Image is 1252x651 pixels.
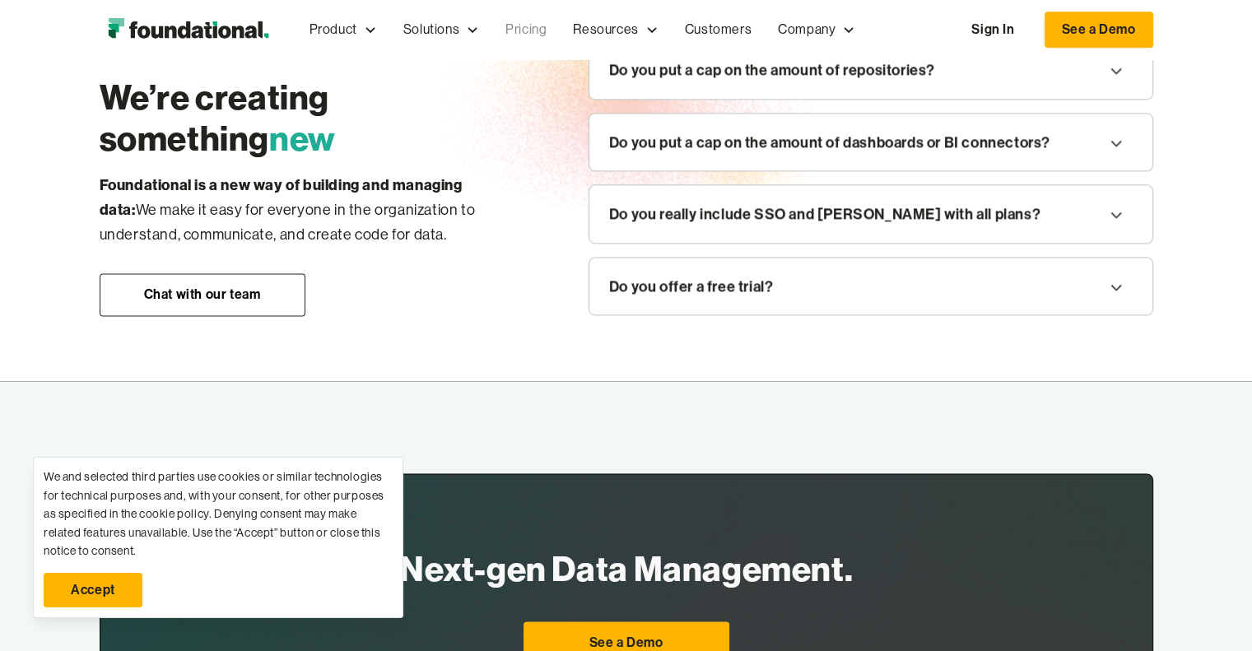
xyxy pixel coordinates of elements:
[269,116,336,159] span: new
[609,274,774,299] div: Do you offer a free trial?
[609,58,935,82] div: Do you put a cap on the amount of repositories?
[100,13,277,46] img: Foundational Logo
[1045,12,1153,48] a: See a Demo
[765,2,868,57] div: Company
[399,543,853,594] h2: Next-gen Data Management.
[100,172,523,247] p: We make it easy for everyone in the organization to understand, communicate, and create code for ...
[100,13,277,46] a: home
[403,19,459,40] div: Solutions
[100,273,305,316] a: Chat with our team
[573,19,638,40] div: Resources
[44,467,393,560] div: We and selected third parties use cookies or similar technologies for technical purposes and, wit...
[956,461,1252,651] iframe: Chat Widget
[609,130,1050,155] div: Do you put a cap on the amount of dashboards or BI connectors?
[390,2,492,57] div: Solutions
[492,2,560,57] a: Pricing
[44,573,142,607] a: Accept
[100,77,523,159] h2: We’re creating something
[310,19,357,40] div: Product
[672,2,765,57] a: Customers
[609,202,1040,226] div: Do you really include SSO and [PERSON_NAME] with all plans?
[778,19,835,40] div: Company
[560,2,671,57] div: Resources
[296,2,390,57] div: Product
[100,174,463,219] strong: Foundational is a new way of building and managing data:
[955,12,1031,47] a: Sign In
